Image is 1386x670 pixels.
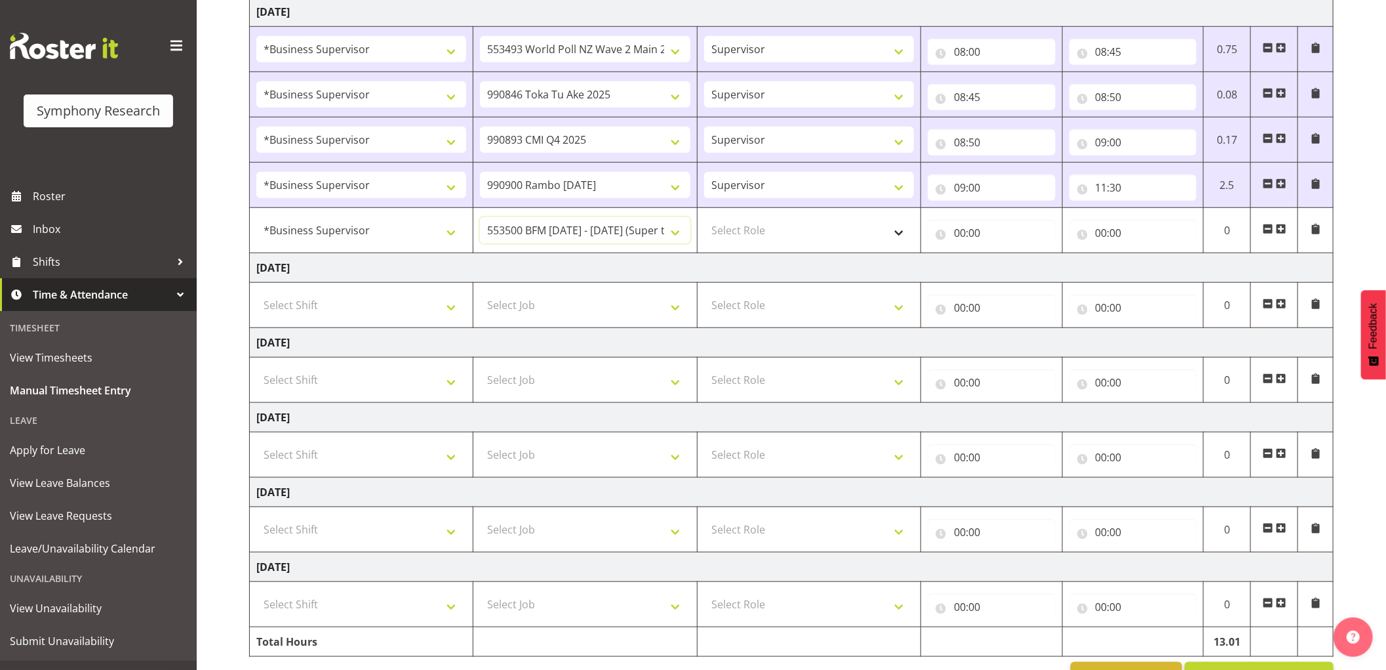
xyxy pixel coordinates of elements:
[1069,129,1197,156] input: Click to select...
[1204,72,1251,117] td: 0.08
[928,84,1056,110] input: Click to select...
[1069,39,1197,65] input: Click to select...
[10,440,187,460] span: Apply for Leave
[250,478,1334,507] td: [DATE]
[10,631,187,651] span: Submit Unavailability
[928,594,1056,620] input: Click to select...
[928,39,1056,65] input: Click to select...
[1069,220,1197,246] input: Click to select...
[1361,290,1386,379] button: Feedback - Show survey
[1347,631,1360,644] img: help-xxl-2.png
[10,506,187,526] span: View Leave Requests
[1204,358,1251,403] td: 0
[250,403,1334,432] td: [DATE]
[3,565,193,592] div: Unavailability
[1204,432,1251,478] td: 0
[33,252,170,272] span: Shifts
[1368,303,1379,349] span: Feedback
[928,220,1056,246] input: Click to select...
[3,434,193,467] a: Apply for Leave
[1069,444,1197,471] input: Click to select...
[3,499,193,532] a: View Leave Requests
[1204,208,1251,253] td: 0
[10,348,187,367] span: View Timesheets
[3,374,193,407] a: Manual Timesheet Entry
[1204,163,1251,208] td: 2.5
[1204,507,1251,553] td: 0
[10,539,187,558] span: Leave/Unavailability Calendar
[928,129,1056,156] input: Click to select...
[1069,295,1197,321] input: Click to select...
[10,598,187,618] span: View Unavailability
[928,175,1056,201] input: Click to select...
[250,627,473,657] td: Total Hours
[10,33,118,59] img: Rosterit website logo
[10,473,187,493] span: View Leave Balances
[37,101,160,121] div: Symphony Research
[3,592,193,625] a: View Unavailability
[1204,27,1251,72] td: 0.75
[928,369,1056,396] input: Click to select...
[928,519,1056,545] input: Click to select...
[250,328,1334,358] td: [DATE]
[1069,175,1197,201] input: Click to select...
[928,295,1056,321] input: Click to select...
[3,341,193,374] a: View Timesheets
[10,381,187,400] span: Manual Timesheet Entry
[33,219,190,239] span: Inbox
[1204,117,1251,163] td: 0.17
[1069,84,1197,110] input: Click to select...
[33,285,170,304] span: Time & Attendance
[928,444,1056,471] input: Click to select...
[1069,594,1197,620] input: Click to select...
[1069,519,1197,545] input: Click to select...
[1204,627,1251,657] td: 13.01
[250,553,1334,582] td: [DATE]
[250,253,1334,283] td: [DATE]
[3,532,193,565] a: Leave/Unavailability Calendar
[1204,582,1251,627] td: 0
[3,314,193,341] div: Timesheet
[33,186,190,206] span: Roster
[3,625,193,658] a: Submit Unavailability
[3,467,193,499] a: View Leave Balances
[3,407,193,434] div: Leave
[1069,369,1197,396] input: Click to select...
[1204,283,1251,328] td: 0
